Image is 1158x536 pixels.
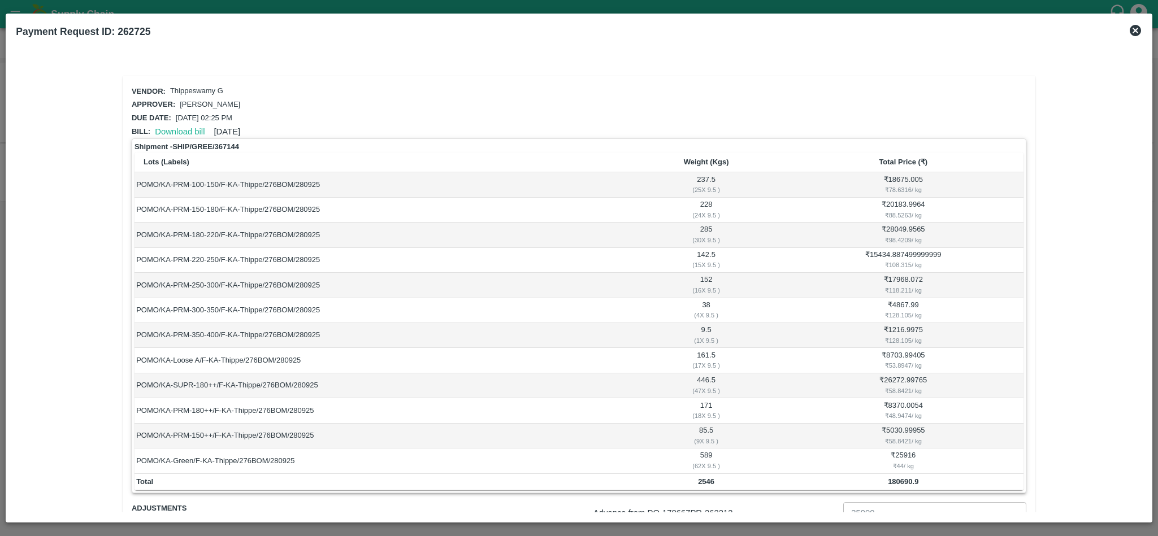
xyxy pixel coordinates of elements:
p: [DATE] 02:25 PM [176,113,232,124]
div: ( 18 X 9.5 ) [631,411,781,421]
p: Thippeswamy G [170,86,223,97]
div: ( 4 X 9.5 ) [631,310,781,320]
td: 285 [630,223,783,247]
p: [PERSON_NAME] [180,99,240,110]
td: ₹ 5030.99955 [783,424,1024,448]
b: Total [136,477,153,486]
div: ( 24 X 9.5 ) [631,210,781,220]
td: ₹ 4867.99 [783,298,1024,323]
div: ₹ 118.211 / kg [785,285,1022,295]
div: ( 25 X 9.5 ) [631,185,781,195]
div: ₹ 128.105 / kg [785,335,1022,346]
div: ₹ 58.8421 / kg [785,436,1022,446]
span: [DATE] [214,127,240,136]
div: ₹ 48.9474 / kg [785,411,1022,421]
td: 38 [630,298,783,323]
div: ( 47 X 9.5 ) [631,386,781,396]
span: Approver: [132,100,175,108]
td: ₹ 15434.887499999999 [783,248,1024,273]
td: 85.5 [630,424,783,448]
div: ₹ 108.315 / kg [785,260,1022,270]
td: POMO/KA-PRM-150-180/F-KA-Thippe/276BOM/280925 [135,198,630,223]
span: Vendor: [132,87,166,95]
td: 228 [630,198,783,223]
div: ( 62 X 9.5 ) [631,461,781,471]
div: ( 16 X 9.5 ) [631,285,781,295]
td: 9.5 [630,323,783,348]
td: POMO/KA-PRM-250-300/F-KA-Thippe/276BOM/280925 [135,273,630,298]
td: POMO/KA-PRM-350-400/F-KA-Thippe/276BOM/280925 [135,323,630,348]
div: ₹ 78.6316 / kg [785,185,1022,195]
td: POMO/KA-PRM-180++/F-KA-Thippe/276BOM/280925 [135,398,630,423]
td: POMO/KA-Green/F-KA-Thippe/276BOM/280925 [135,448,630,473]
td: 161.5 [630,348,783,373]
td: POMO/KA-SUPR-180++/F-KA-Thippe/276BOM/280925 [135,373,630,398]
td: ₹ 25916 [783,448,1024,473]
td: 152 [630,273,783,298]
div: ( 15 X 9.5 ) [631,260,781,270]
td: POMO/KA-PRM-300-350/F-KA-Thippe/276BOM/280925 [135,298,630,323]
td: 237.5 [630,172,783,197]
td: ₹ 28049.9565 [783,223,1024,247]
strong: Shipment - SHIP/GREE/367144 [135,141,239,152]
div: ₹ 88.5263 / kg [785,210,1022,220]
b: 180690.9 [888,477,918,486]
span: Bill: [132,127,150,136]
td: POMO/KA-PRM-100-150/F-KA-Thippe/276BOM/280925 [135,172,630,197]
td: 446.5 [630,373,783,398]
div: ₹ 44 / kg [785,461,1022,471]
b: Lots (Labels) [144,158,189,166]
b: Total Price (₹) [879,158,927,166]
td: POMO/KA-PRM-220-250/F-KA-Thippe/276BOM/280925 [135,248,630,273]
td: POMO/KA-PRM-180-220/F-KA-Thippe/276BOM/280925 [135,223,630,247]
div: ₹ 58.8421 / kg [785,386,1022,396]
div: ( 1 X 9.5 ) [631,335,781,346]
span: Due date: [132,114,171,122]
td: 171 [630,398,783,423]
p: Advance from PO- 178667 PR- 262212 [593,507,839,519]
td: POMO/KA-Loose A/F-KA-Thippe/276BOM/280925 [135,348,630,373]
b: Weight (Kgs) [684,158,729,166]
span: Adjustments [132,502,281,515]
div: ( 9 X 9.5 ) [631,436,781,446]
td: ₹ 8703.99405 [783,348,1024,373]
div: ₹ 98.4209 / kg [785,235,1022,245]
b: Payment Request ID: 262725 [16,26,150,37]
td: ₹ 1216.9975 [783,323,1024,348]
td: 142.5 [630,248,783,273]
b: 2546 [698,477,714,486]
td: ₹ 18675.005 [783,172,1024,197]
div: ( 30 X 9.5 ) [631,235,781,245]
div: ₹ 128.105 / kg [785,310,1022,320]
td: POMO/KA-PRM-150++/F-KA-Thippe/276BOM/280925 [135,424,630,448]
td: ₹ 17968.072 [783,273,1024,298]
input: Advance [843,502,1026,524]
td: ₹ 20183.9964 [783,198,1024,223]
div: ₹ 53.8947 / kg [785,360,1022,371]
a: Download bill [155,127,205,136]
td: 589 [630,448,783,473]
div: ( 17 X 9.5 ) [631,360,781,371]
td: ₹ 8370.0054 [783,398,1024,423]
td: ₹ 26272.99765 [783,373,1024,398]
